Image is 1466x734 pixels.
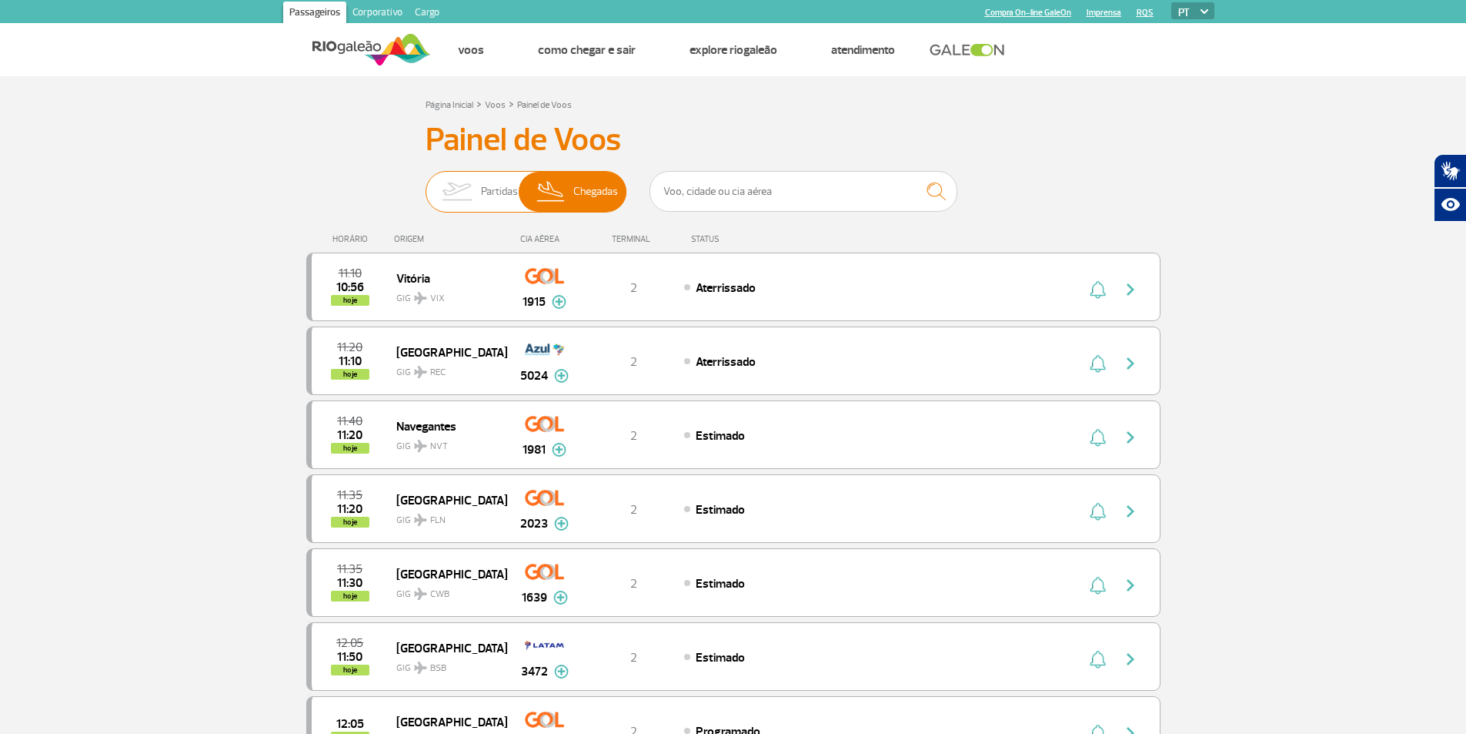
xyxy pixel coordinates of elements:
span: 2023 [520,514,548,533]
span: Aterrissado [696,280,756,296]
span: 2025-09-29 11:35:00 [337,564,362,575]
span: 2025-09-29 11:50:00 [337,652,362,662]
span: Estimado [696,428,745,444]
img: mais-info-painel-voo.svg [552,443,566,457]
a: Explore RIOgaleão [690,42,777,58]
a: Voos [458,42,484,58]
button: Abrir recursos assistivos. [1434,188,1466,222]
span: REC [430,366,446,380]
img: sino-painel-voo.svg [1090,502,1106,521]
span: 2 [630,650,637,665]
img: destiny_airplane.svg [414,292,427,304]
img: destiny_airplane.svg [414,366,427,378]
img: sino-painel-voo.svg [1090,428,1106,447]
img: mais-info-painel-voo.svg [553,591,568,605]
img: sino-painel-voo.svg [1090,576,1106,595]
a: Corporativo [346,2,409,26]
span: 2 [630,576,637,592]
input: Voo, cidade ou cia aérea [650,171,957,212]
a: Cargo [409,2,446,26]
span: Aterrissado [696,354,756,370]
img: mais-info-painel-voo.svg [554,369,569,383]
img: mais-info-painel-voo.svg [554,517,569,531]
img: mais-info-painel-voo.svg [552,295,566,309]
span: hoje [331,665,369,675]
span: 2025-09-29 11:40:00 [337,416,362,427]
div: ORIGEM [394,234,506,244]
span: GIG [396,431,495,454]
img: destiny_airplane.svg [414,588,427,600]
a: Como chegar e sair [538,42,636,58]
img: sino-painel-voo.svg [1090,280,1106,299]
span: 1639 [522,588,547,607]
span: 3472 [521,662,548,681]
a: > [509,95,514,112]
img: mais-info-painel-voo.svg [554,665,569,679]
span: [GEOGRAPHIC_DATA] [396,638,495,658]
img: seta-direita-painel-voo.svg [1121,650,1140,669]
span: 2025-09-29 11:35:00 [337,490,362,501]
span: [GEOGRAPHIC_DATA] [396,564,495,584]
span: 2025-09-29 11:20:00 [337,342,362,353]
div: CIA AÉREA [506,234,583,244]
span: FLN [430,514,446,528]
a: Imprensa [1087,8,1121,18]
span: Partidas [481,172,518,212]
span: [GEOGRAPHIC_DATA] [396,490,495,510]
a: Página Inicial [426,99,473,111]
a: Atendimento [831,42,895,58]
img: seta-direita-painel-voo.svg [1121,280,1140,299]
div: Plugin de acessibilidade da Hand Talk. [1434,154,1466,222]
span: CWB [430,588,449,602]
span: GIG [396,653,495,675]
div: STATUS [683,234,809,244]
a: RQS [1137,8,1154,18]
img: destiny_airplane.svg [414,662,427,674]
h3: Painel de Voos [426,121,1041,159]
a: Voos [485,99,506,111]
span: GIG [396,283,495,306]
span: hoje [331,517,369,528]
span: 5024 [520,367,548,385]
span: 2025-09-29 11:10:00 [339,268,362,279]
img: destiny_airplane.svg [414,440,427,452]
span: GIG [396,505,495,528]
span: hoje [331,295,369,306]
span: 2 [630,280,637,296]
span: 2 [630,354,637,370]
span: NVT [430,440,448,454]
span: 1981 [523,441,546,459]
span: 2025-09-29 11:20:00 [337,430,362,441]
img: seta-direita-painel-voo.svg [1121,354,1140,373]
span: Vitória [396,268,495,288]
span: Estimado [696,650,745,665]
span: 2025-09-29 12:05:00 [336,638,363,649]
span: hoje [331,443,369,454]
span: Navegantes [396,416,495,436]
img: destiny_airplane.svg [414,514,427,526]
span: 1915 [523,293,546,311]
span: Estimado [696,502,745,518]
span: 2025-09-29 11:20:00 [337,504,362,514]
img: sino-painel-voo.svg [1090,354,1106,373]
span: GIG [396,579,495,602]
span: 2 [630,502,637,518]
span: 2 [630,428,637,444]
a: > [476,95,482,112]
span: Chegadas [573,172,618,212]
img: seta-direita-painel-voo.svg [1121,502,1140,521]
span: VIX [430,292,445,306]
a: Compra On-line GaleOn [985,8,1071,18]
img: slider-desembarque [529,172,574,212]
a: Painel de Voos [517,99,572,111]
div: TERMINAL [583,234,683,244]
span: [GEOGRAPHIC_DATA] [396,342,495,362]
img: seta-direita-painel-voo.svg [1121,576,1140,595]
div: HORÁRIO [311,234,395,244]
span: 2025-09-29 10:56:02 [336,282,364,293]
span: [GEOGRAPHIC_DATA] [396,712,495,732]
span: 2025-09-29 11:30:00 [337,578,362,588]
button: Abrir tradutor de língua de sinais. [1434,154,1466,188]
span: BSB [430,662,446,675]
span: hoje [331,369,369,380]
